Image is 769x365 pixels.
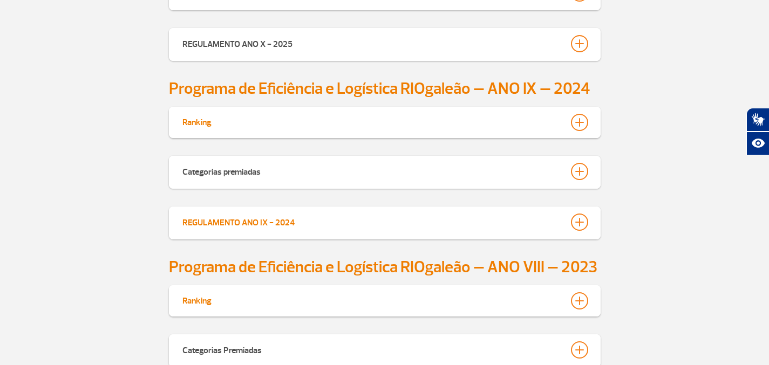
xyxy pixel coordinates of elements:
button: REGULAMENTO ANO IX - 2024 [182,213,588,231]
div: Ranking [182,292,212,306]
div: Ranking [182,114,212,128]
button: Ranking [182,113,588,132]
button: Ranking [182,292,588,310]
div: Categorias Premiadas [182,341,262,356]
div: Categorias premiadas [182,163,261,178]
button: Categorias premiadas [182,162,588,181]
button: Categorias Premiadas [182,341,588,359]
div: Plugin de acessibilidade da Hand Talk. [746,108,769,155]
div: REGULAMENTO ANO IX - 2024 [182,214,295,229]
div: REGULAMENTO ANO X - 2025 [182,35,292,50]
button: Abrir tradutor de língua de sinais. [746,108,769,132]
h2: Programa de Eficiência e Logística RIOgaleão – ANO IX – 2024 [169,79,601,99]
button: Abrir recursos assistivos. [746,132,769,155]
h2: Programa de Eficiência e Logística RIOgaleão – ANO VIII – 2023 [169,257,601,277]
button: REGULAMENTO ANO X - 2025 [182,35,588,53]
